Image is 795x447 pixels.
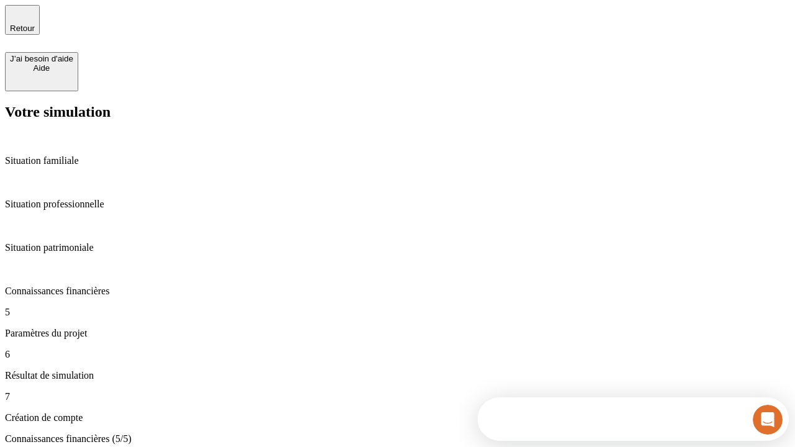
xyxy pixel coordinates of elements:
p: 6 [5,349,790,360]
p: 7 [5,391,790,402]
p: Connaissances financières [5,286,790,297]
p: Création de compte [5,412,790,423]
p: Situation familiale [5,155,790,166]
span: Retour [10,24,35,33]
p: Paramètres du projet [5,328,790,339]
div: Aide [10,63,73,73]
p: 5 [5,307,790,318]
p: Situation patrimoniale [5,242,790,253]
iframe: Intercom live chat [753,405,783,435]
p: Résultat de simulation [5,370,790,381]
iframe: Intercom live chat discovery launcher [478,397,789,441]
div: J’ai besoin d'aide [10,54,73,63]
h2: Votre simulation [5,104,790,120]
button: J’ai besoin d'aideAide [5,52,78,91]
p: Situation professionnelle [5,199,790,210]
button: Retour [5,5,40,35]
p: Connaissances financières (5/5) [5,433,790,445]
